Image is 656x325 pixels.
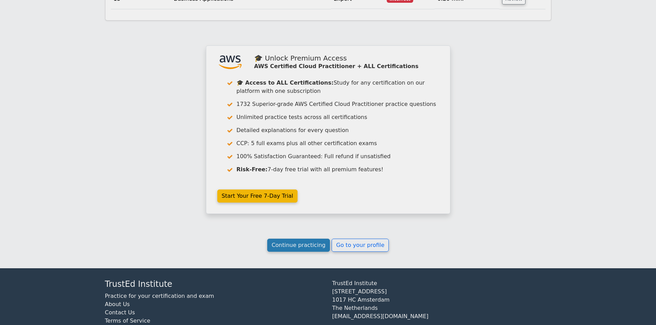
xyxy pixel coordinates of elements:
[105,301,130,307] a: About Us
[105,317,150,324] a: Terms of Service
[217,189,298,203] a: Start Your Free 7-Day Trial
[332,239,389,252] a: Go to your profile
[267,239,330,252] a: Continue practicing
[105,309,135,316] a: Contact Us
[105,293,214,299] a: Practice for your certification and exam
[105,279,324,289] h4: TrustEd Institute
